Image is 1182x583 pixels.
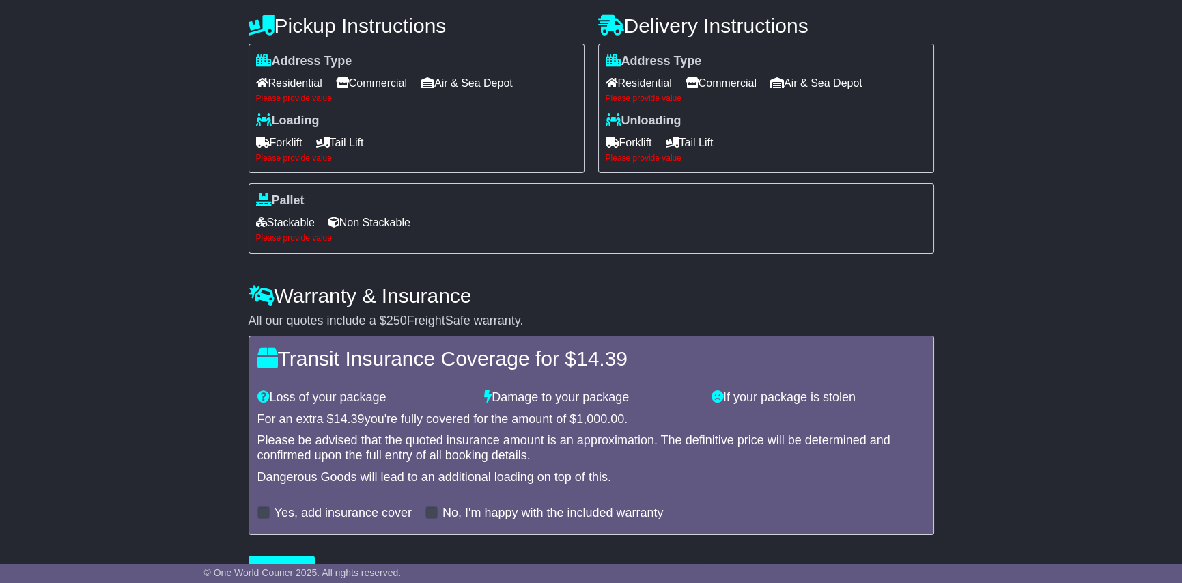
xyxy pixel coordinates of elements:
[257,433,925,463] div: Please be advised that the quoted insurance amount is an approximation. The definitive price will...
[606,54,702,69] label: Address Type
[275,506,412,521] label: Yes, add insurance cover
[576,412,624,426] span: 1,000.00
[705,390,932,405] div: If your package is stolen
[204,567,402,578] span: © One World Courier 2025. All rights reserved.
[316,132,364,153] span: Tail Lift
[770,72,862,94] span: Air & Sea Depot
[336,72,407,94] span: Commercial
[334,412,365,426] span: 14.39
[249,314,934,329] div: All our quotes include a $ FreightSafe warranty.
[598,14,934,37] h4: Delivery Instructions
[606,94,927,103] div: Please provide value
[256,193,305,208] label: Pallet
[249,14,585,37] h4: Pickup Instructions
[256,233,927,243] div: Please provide value
[477,390,705,405] div: Damage to your package
[257,412,925,427] div: For an extra $ you're fully covered for the amount of $ .
[386,314,407,327] span: 250
[666,132,714,153] span: Tail Lift
[256,94,577,103] div: Please provide value
[251,390,478,405] div: Loss of your package
[686,72,757,94] span: Commercial
[606,113,681,128] label: Unloading
[576,347,628,370] span: 14.39
[328,212,410,233] span: Non Stackable
[606,153,927,163] div: Please provide value
[256,113,320,128] label: Loading
[256,54,352,69] label: Address Type
[606,132,652,153] span: Forklift
[606,72,672,94] span: Residential
[249,556,315,580] button: Get Quotes
[257,470,925,485] div: Dangerous Goods will lead to an additional loading on top of this.
[421,72,513,94] span: Air & Sea Depot
[257,347,925,370] h4: Transit Insurance Coverage for $
[256,212,315,233] span: Stackable
[256,132,302,153] span: Forklift
[256,153,577,163] div: Please provide value
[249,284,934,307] h4: Warranty & Insurance
[256,72,322,94] span: Residential
[442,506,664,521] label: No, I'm happy with the included warranty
